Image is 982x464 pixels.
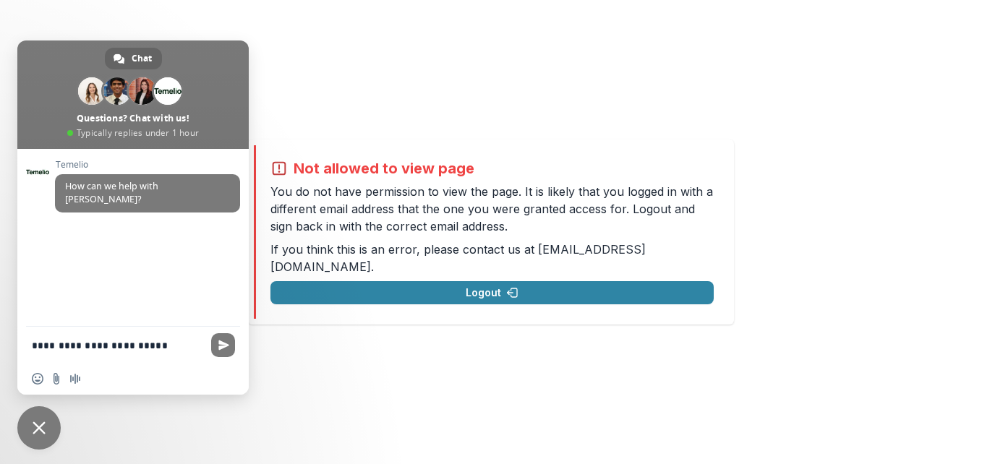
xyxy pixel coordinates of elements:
span: Chat [132,48,152,69]
div: Chat [105,48,162,69]
button: Logout [270,281,714,304]
span: Send a file [51,373,62,384]
span: Send [211,333,235,357]
p: If you think this is an error, please contact us at . [270,241,714,275]
textarea: Compose your message... [32,339,202,352]
span: Temelio [55,160,240,170]
h2: Not allowed to view page [294,160,474,177]
span: Insert an emoji [32,373,43,384]
p: You do not have permission to view the page. It is likely that you logged in with a different ema... [270,183,714,235]
span: Audio message [69,373,81,384]
span: How can we help with [PERSON_NAME]? [65,180,158,205]
div: Close chat [17,406,61,450]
